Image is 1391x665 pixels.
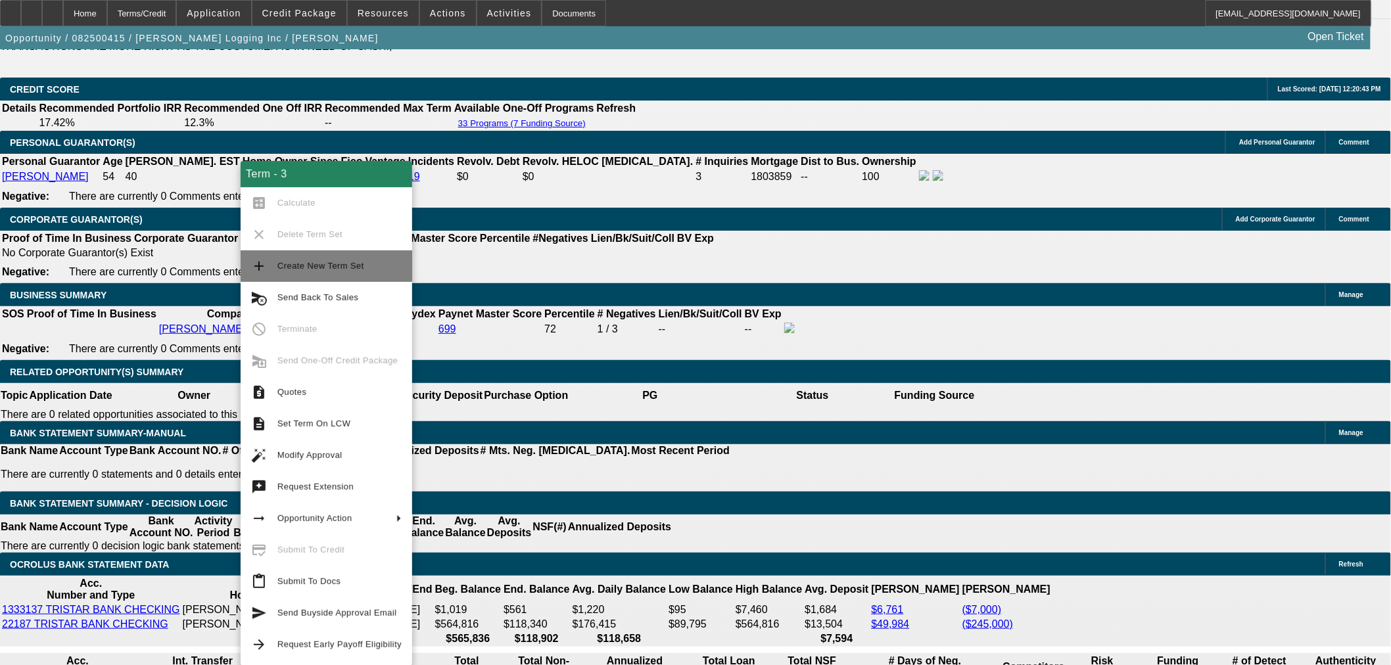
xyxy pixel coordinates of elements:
td: 40 [125,170,241,184]
span: CREDIT SCORE [10,84,80,95]
button: Resources [348,1,419,26]
th: $7,594 [804,632,869,645]
th: Beg. Balance [435,577,502,602]
b: Lien/Bk/Suit/Coll [659,308,742,319]
a: ($245,000) [962,618,1013,630]
span: Bank Statement Summary - Decision Logic [10,498,228,509]
th: Low Balance [668,577,734,602]
b: Age [103,156,122,167]
b: Company [207,308,255,319]
span: Comment [1339,216,1369,223]
td: $89,795 [668,618,734,631]
th: Available One-Off Programs [454,102,595,115]
a: $6,761 [872,604,904,615]
th: Avg. Balance [444,515,486,539]
th: Most Recent Period [631,444,730,457]
th: Bank Account NO. [129,515,194,539]
span: BANK STATEMENT SUMMARY-MANUAL [10,428,186,438]
th: # Of Periods [222,444,285,457]
th: $118,658 [572,632,667,645]
div: 72 [544,323,594,335]
span: Opportunity Action [277,513,352,523]
mat-icon: try [251,479,267,495]
th: $565,836 [435,632,502,645]
span: Modify Approval [277,450,342,460]
div: Term - 3 [241,161,412,187]
th: Annualized Deposits [375,444,479,457]
th: Acc. Number and Type [1,577,181,602]
b: # Inquiries [695,156,748,167]
mat-icon: auto_fix_high [251,447,267,463]
b: Personal Guarantor [2,156,100,167]
span: There are currently 0 Comments entered on this opportunity [69,343,348,354]
td: 1803859 [751,170,799,184]
span: Activities [487,8,532,18]
span: Set Term On LCW [277,419,350,428]
th: Avg. Daily Balance [572,577,667,602]
span: Send Back To Sales [277,292,358,302]
b: Negative: [2,343,49,354]
span: Submit To Docs [277,576,341,586]
th: Account Type [59,515,129,539]
button: 33 Programs (7 Funding Source) [454,118,590,129]
mat-icon: cancel_schedule_send [251,290,267,306]
span: Request Extension [277,482,354,492]
a: 22187 TRISTAR BANK CHECKING [2,618,168,630]
a: 699 [438,323,456,334]
th: # Mts. Neg. [MEDICAL_DATA]. [480,444,631,457]
b: Fico [341,156,363,167]
span: Comment [1339,139,1369,146]
th: Annualized Deposits [567,515,672,539]
td: $1,019 [435,603,502,616]
td: 17.42% [38,116,182,129]
td: -- [658,322,743,336]
b: Revolv. Debt [457,156,520,167]
img: linkedin-icon.png [933,170,943,181]
b: BV Exp [745,308,782,319]
span: Resources [358,8,409,18]
td: 3 [695,170,749,184]
b: Lien/Bk/Suit/Coll [591,233,674,244]
b: Paydex [399,308,436,319]
td: $118,340 [503,618,570,631]
div: 1 / 3 [598,323,656,335]
td: $1,684 [804,603,869,616]
span: Quotes [277,387,306,397]
span: RELATED OPPORTUNITY(S) SUMMARY [10,367,183,377]
td: $7,460 [735,603,803,616]
th: End. Balance [403,515,444,539]
td: No Corporate Guarantor(s) Exist [1,246,720,260]
span: Manage [1339,429,1363,436]
b: Home Owner Since [243,156,339,167]
th: High Balance [735,577,803,602]
span: CORPORATE GUARANTOR(S) [10,214,143,225]
a: Open Ticket [1303,26,1369,48]
button: Actions [420,1,476,26]
span: Add Corporate Guarantor [1236,216,1315,223]
b: Paynet Master Score [438,308,542,319]
th: Refresh [596,102,637,115]
span: There are currently 0 Comments entered on this opportunity [69,191,348,202]
th: Proof of Time In Business [26,308,157,321]
th: NSF(#) [532,515,567,539]
th: [PERSON_NAME] [962,577,1051,602]
th: Bank Account NO. [129,444,222,457]
span: Create New Term Set [277,261,364,271]
th: Avg. Deposits [486,515,532,539]
a: 19 [408,171,420,182]
button: Activities [477,1,542,26]
td: -- [744,322,782,336]
b: #Negatives [533,233,589,244]
th: Status [732,383,894,408]
td: $561 [503,603,570,616]
th: Details [1,102,37,115]
th: SOS [1,308,25,321]
span: Refresh [1339,561,1363,568]
span: Opportunity / 082500415 / [PERSON_NAME] Logging Inc / [PERSON_NAME] [5,33,379,43]
b: BV Exp [677,233,714,244]
b: Negative: [2,191,49,202]
td: $176,415 [572,618,667,631]
b: Percentile [544,308,594,319]
th: Avg. Deposit [804,577,869,602]
th: Purchase Option [483,383,569,408]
